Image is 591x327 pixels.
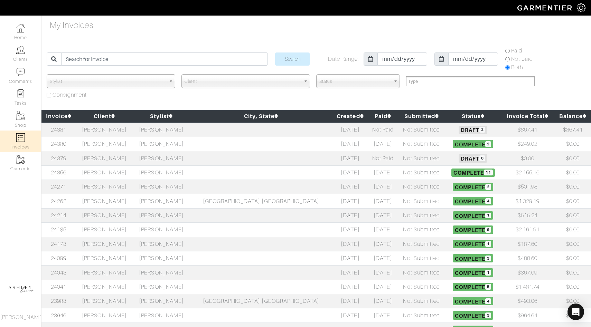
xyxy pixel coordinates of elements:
[275,52,310,66] input: Search
[133,294,190,308] td: [PERSON_NAME]
[133,165,190,180] td: [PERSON_NAME]
[398,151,445,165] td: Not Submitted
[51,184,66,190] a: 24271
[485,284,491,290] span: 5
[16,68,25,76] img: comment-icon-a0a6a9ef722e966f86d9cbdc48e553b5cf19dbc54f86b18d962a5391bc8f6eb6.png
[51,170,66,176] a: 24356
[453,197,493,205] span: Complete
[51,127,66,133] a: 24381
[94,113,115,119] a: Client
[554,251,591,265] td: $0.00
[485,298,491,304] span: 4
[133,208,190,222] td: [PERSON_NAME]
[398,165,445,180] td: Not Submitted
[554,308,591,323] td: $0.00
[76,165,133,180] td: [PERSON_NAME]
[76,137,133,151] td: [PERSON_NAME]
[133,151,190,165] td: [PERSON_NAME]
[404,113,439,119] a: Submitted
[554,266,591,280] td: $0.00
[398,294,445,308] td: Not Submitted
[398,251,445,265] td: Not Submitted
[368,251,398,265] td: [DATE]
[133,251,190,265] td: [PERSON_NAME]
[51,312,66,319] a: 23946
[332,294,368,308] td: [DATE]
[507,113,549,119] a: Invoice Total
[459,126,487,134] span: Draft
[485,312,491,318] span: 3
[501,266,555,280] td: $367.09
[453,283,493,291] span: Complete
[51,212,66,219] a: 24214
[398,308,445,323] td: Not Submitted
[332,223,368,237] td: [DATE]
[501,151,555,165] td: $0.00
[501,123,555,137] td: $867.41
[133,237,190,251] td: [PERSON_NAME]
[398,194,445,208] td: Not Submitted
[485,141,491,147] span: 2
[501,294,555,308] td: $493.06
[190,194,332,208] td: [GEOGRAPHIC_DATA] [GEOGRAPHIC_DATA]
[485,198,491,204] span: 4
[133,308,190,323] td: [PERSON_NAME]
[133,137,190,151] td: [PERSON_NAME]
[328,55,359,63] label: Date Range:
[368,123,398,137] td: Not Paid
[453,297,493,305] span: Complete
[501,180,555,194] td: $501.98
[185,75,301,88] span: Client
[453,140,493,148] span: Complete
[76,251,133,265] td: [PERSON_NAME]
[332,151,368,165] td: [DATE]
[453,311,493,319] span: Complete
[577,3,585,12] img: gear-icon-white-bd11855cb880d31180b6d7d6211b90ccbf57a29d726f0c71d8c61bd08dd39cc2.png
[453,211,493,220] span: Complete
[368,151,398,165] td: Not Paid
[332,137,368,151] td: [DATE]
[554,294,591,308] td: $0.00
[16,155,25,164] img: garments-icon-b7da505a4dc4fd61783c78ac3ca0ef83fa9d6f193b1c9dc38574b1d14d53ca28.png
[398,280,445,294] td: Not Submitted
[76,237,133,251] td: [PERSON_NAME]
[51,284,66,290] a: 24041
[485,270,491,276] span: 1
[453,183,493,191] span: Complete
[554,165,591,180] td: $0.00
[398,208,445,222] td: Not Submitted
[332,123,368,137] td: [DATE]
[453,240,493,248] span: Complete
[76,194,133,208] td: [PERSON_NAME]
[332,180,368,194] td: [DATE]
[485,241,491,247] span: 1
[451,169,495,177] span: Complete
[368,266,398,280] td: [DATE]
[554,237,591,251] td: $0.00
[150,113,172,119] a: Stylist
[368,280,398,294] td: [DATE]
[501,251,555,265] td: $488.60
[76,266,133,280] td: [PERSON_NAME]
[559,113,587,119] a: Balance
[332,237,368,251] td: [DATE]
[501,237,555,251] td: $187.60
[76,280,133,294] td: [PERSON_NAME]
[319,75,391,88] span: Status
[375,113,391,119] a: Paid
[53,91,87,99] label: Consignment
[332,266,368,280] td: [DATE]
[501,165,555,180] td: $2,155.16
[332,165,368,180] td: [DATE]
[453,268,493,277] span: Complete
[485,256,491,261] span: 3
[51,141,66,147] a: 24380
[133,194,190,208] td: [PERSON_NAME]
[554,280,591,294] td: $0.00
[368,237,398,251] td: [DATE]
[511,63,523,71] label: Both
[133,266,190,280] td: [PERSON_NAME]
[485,213,491,219] span: 1
[368,165,398,180] td: [DATE]
[332,280,368,294] td: [DATE]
